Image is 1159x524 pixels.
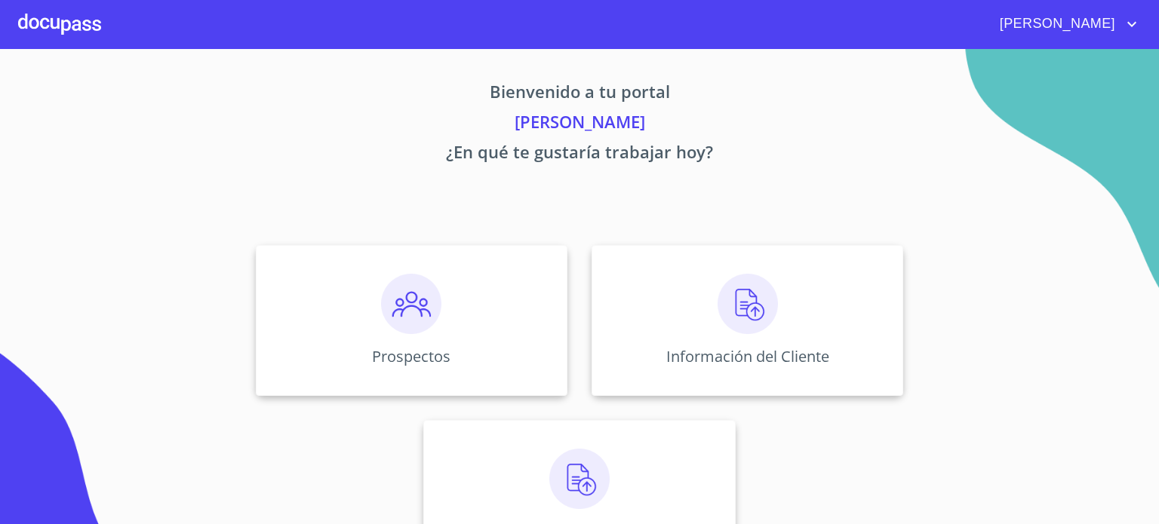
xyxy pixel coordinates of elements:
[381,274,441,334] img: prospectos.png
[115,109,1044,139] p: [PERSON_NAME]
[666,346,829,366] p: Información del Cliente
[115,79,1044,109] p: Bienvenido a tu portal
[372,346,450,366] p: Prospectos
[549,449,610,509] img: carga.png
[718,274,778,334] img: carga.png
[115,139,1044,170] p: ¿En qué te gustaría trabajar hoy?
[988,12,1141,36] button: account of current user
[988,12,1123,36] span: [PERSON_NAME]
